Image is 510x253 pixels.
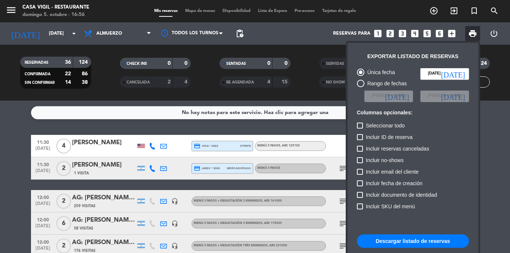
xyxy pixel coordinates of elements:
[441,70,465,78] i: [DATE]
[366,167,419,176] span: Incluir email del cliente
[357,234,469,248] button: Descargar listado de reservas
[366,202,415,211] span: Incluir SKU del menú
[441,92,465,100] i: [DATE]
[366,133,413,142] span: Incluir ID de reserva
[366,190,437,199] span: Incluir documento de identidad
[428,93,461,99] span: [PERSON_NAME]
[364,68,395,77] div: Única fecha
[366,144,429,153] span: Incluir reservas canceladas
[366,156,404,165] span: Incluir no-shows
[385,92,409,100] i: [DATE]
[367,52,458,61] div: Exportar listado de reservas
[366,179,423,188] span: Incluir fecha de creación
[372,93,405,99] span: [PERSON_NAME]
[366,121,405,130] span: Seleccionar todo
[364,79,407,88] div: Rango de fechas
[357,110,469,116] h6: Columnas opcionales:
[468,29,477,38] span: print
